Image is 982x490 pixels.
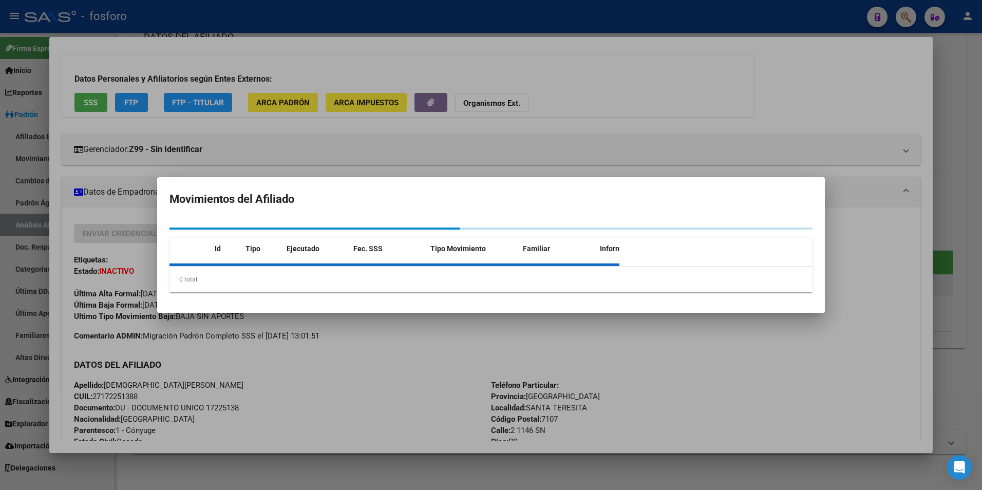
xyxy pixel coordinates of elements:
[349,238,426,260] datatable-header-cell: Fec. SSS
[519,238,596,260] datatable-header-cell: Familiar
[245,244,260,253] span: Tipo
[426,238,519,260] datatable-header-cell: Tipo Movimiento
[282,238,349,260] datatable-header-cell: Ejecutado
[211,238,241,260] datatable-header-cell: Id
[353,244,383,253] span: Fec. SSS
[947,455,972,480] div: Open Intercom Messenger
[215,244,221,253] span: Id
[287,244,319,253] span: Ejecutado
[430,244,486,253] span: Tipo Movimiento
[169,190,813,209] h2: Movimientos del Afiliado
[596,238,673,260] datatable-header-cell: Informable SSS
[169,267,813,292] div: 0 total
[241,238,282,260] datatable-header-cell: Tipo
[600,244,651,253] span: Informable SSS
[523,244,550,253] span: Familiar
